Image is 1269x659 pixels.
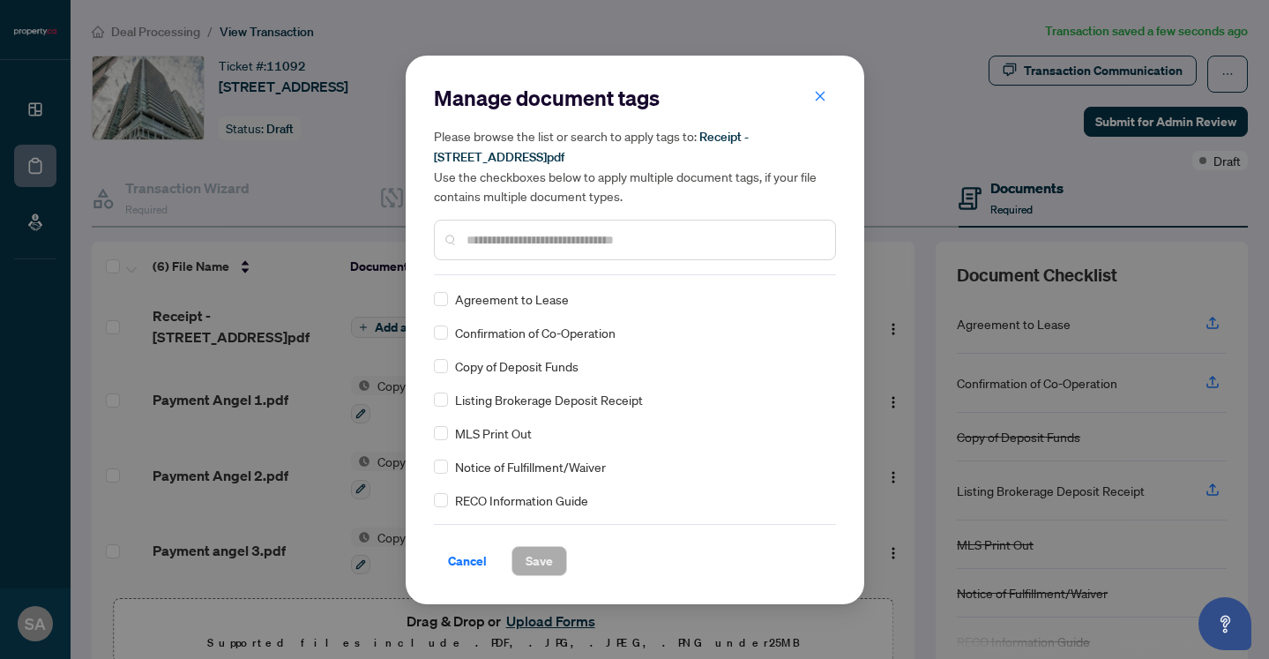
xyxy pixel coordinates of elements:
[434,546,501,576] button: Cancel
[814,90,826,102] span: close
[434,84,836,112] h2: Manage document tags
[455,323,616,342] span: Confirmation of Co-Operation
[455,491,588,510] span: RECO Information Guide
[511,546,567,576] button: Save
[434,126,836,206] h5: Please browse the list or search to apply tags to: Use the checkboxes below to apply multiple doc...
[448,547,487,575] span: Cancel
[455,356,579,376] span: Copy of Deposit Funds
[455,289,569,309] span: Agreement to Lease
[455,457,606,476] span: Notice of Fulfillment/Waiver
[455,390,643,409] span: Listing Brokerage Deposit Receipt
[455,423,532,443] span: MLS Print Out
[1198,597,1251,650] button: Open asap
[434,129,749,165] span: Receipt -[STREET_ADDRESS]pdf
